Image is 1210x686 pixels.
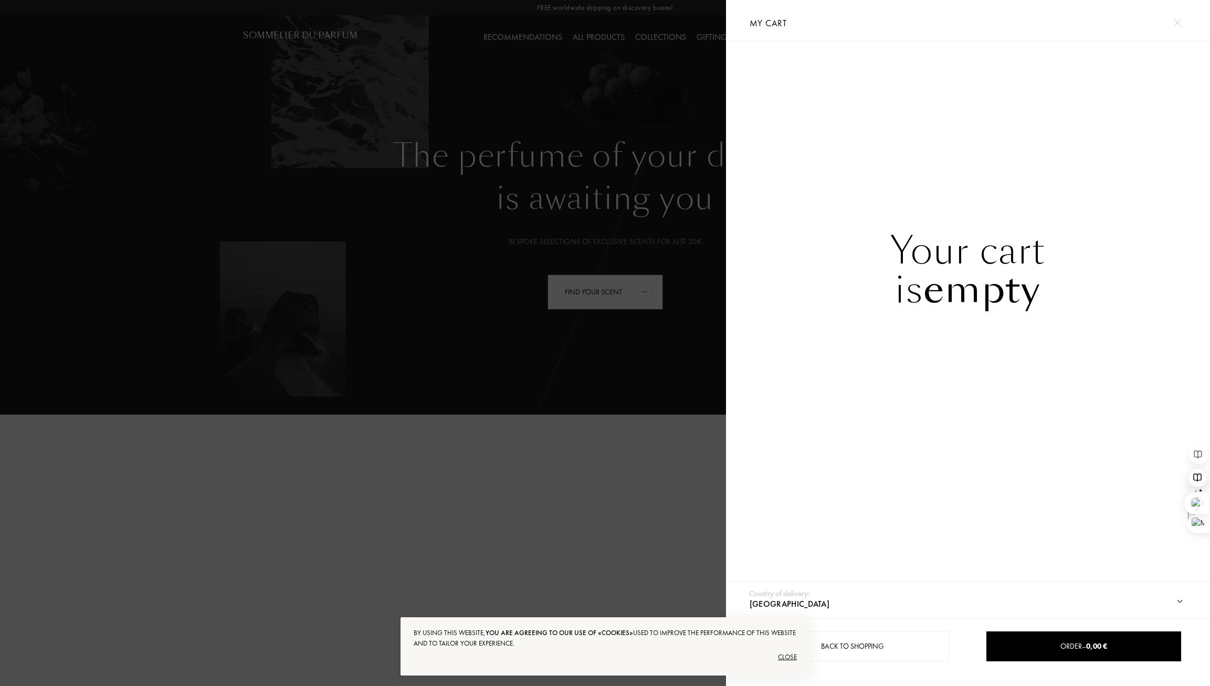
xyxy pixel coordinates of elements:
[486,628,633,637] span: you are agreeing to our use of «cookies»
[726,231,1210,309] div: Your cart is
[414,628,797,649] div: By using this website, used to improve the performance of this website and to tailor your experie...
[1086,641,1107,651] span: 0,00 €
[750,17,787,29] span: My cart
[414,649,797,666] div: Close
[755,631,949,661] div: Back to shopping
[987,641,1180,652] div: Order –
[923,264,1041,315] span: empty
[749,588,810,600] div: Country of delivery:
[1173,19,1181,27] img: cross.svg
